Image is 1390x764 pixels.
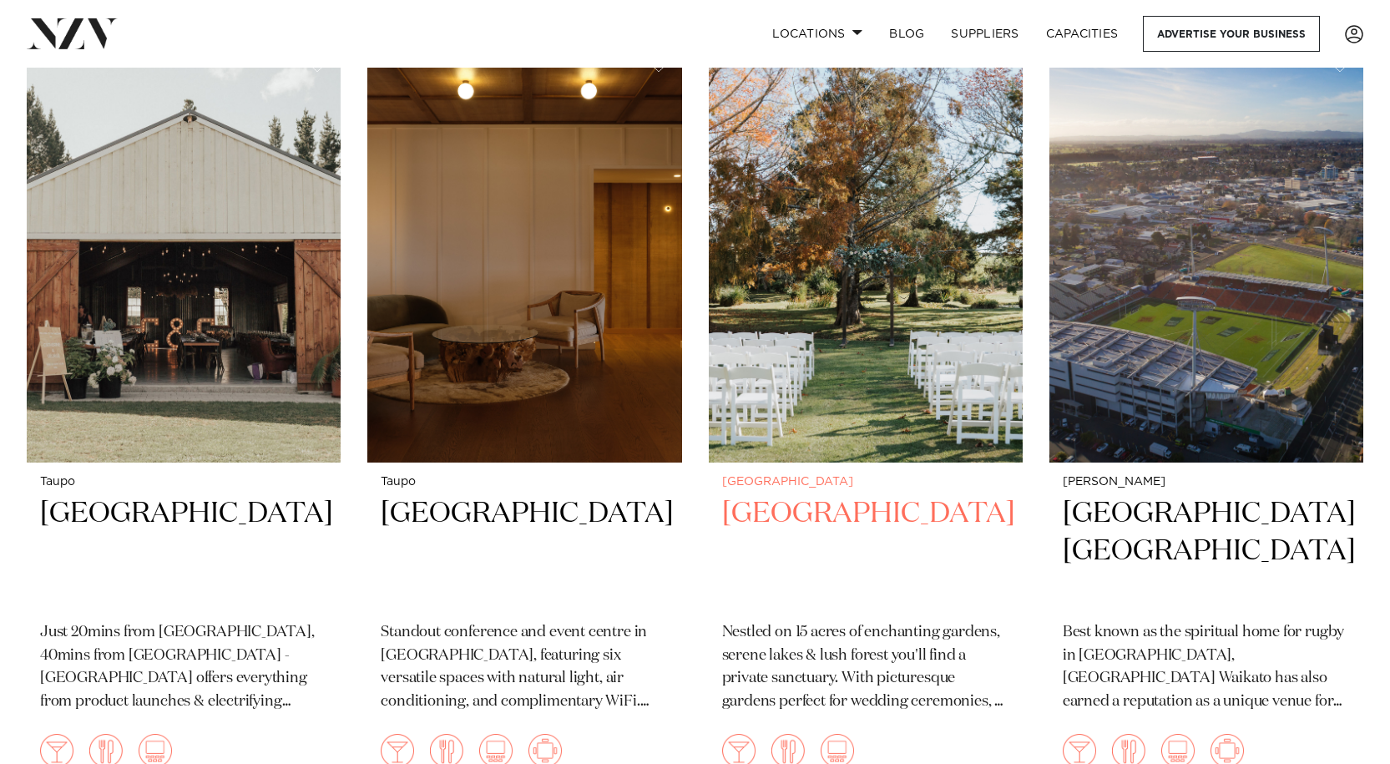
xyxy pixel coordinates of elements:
[722,621,1009,715] p: Nestled on 15 acres of enchanting gardens, serene lakes & lush forest you'll find a private sanct...
[381,495,668,608] h2: [GEOGRAPHIC_DATA]
[381,621,668,715] p: Standout conference and event centre in [GEOGRAPHIC_DATA], featuring six versatile spaces with na...
[938,16,1032,52] a: SUPPLIERS
[40,476,327,488] small: Taupo
[1063,476,1350,488] small: [PERSON_NAME]
[1143,16,1320,52] a: Advertise your business
[40,621,327,715] p: Just 20mins from [GEOGRAPHIC_DATA], 40mins from [GEOGRAPHIC_DATA] - [GEOGRAPHIC_DATA] offers ever...
[1063,495,1350,608] h2: [GEOGRAPHIC_DATA] [GEOGRAPHIC_DATA]
[722,495,1009,608] h2: [GEOGRAPHIC_DATA]
[27,18,118,48] img: nzv-logo.png
[759,16,876,52] a: Locations
[40,495,327,608] h2: [GEOGRAPHIC_DATA]
[1033,16,1132,52] a: Capacities
[381,476,668,488] small: Taupo
[1063,621,1350,715] p: Best known as the spiritual home for rugby in [GEOGRAPHIC_DATA], [GEOGRAPHIC_DATA] Waikato has al...
[722,476,1009,488] small: [GEOGRAPHIC_DATA]
[876,16,938,52] a: BLOG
